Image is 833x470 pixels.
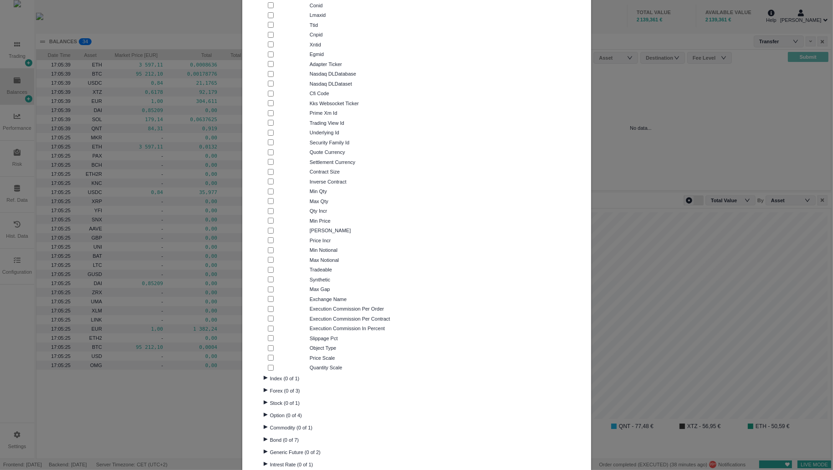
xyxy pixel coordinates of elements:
[263,445,577,458] div: Generic Future (0 of 2)
[298,148,452,156] div: Quote Currency
[298,139,452,147] div: Security Family Id
[298,256,452,264] div: Max Notional
[298,70,452,78] div: Nasdaq DLDatabase
[298,344,452,352] div: Object Type
[298,21,452,29] div: Ttid
[298,364,452,372] div: Quantity Scale
[298,129,452,137] div: Underlying Id
[298,31,452,39] div: Cnpid
[298,325,452,332] div: Execution Commission In Percent
[298,158,452,166] div: Settlement Currency
[298,61,452,68] div: Adapter Ticker
[298,198,452,205] div: Max Qty
[298,207,452,215] div: Qty Incr
[298,51,452,58] div: Egmid
[298,11,452,19] div: Lmaxid
[298,119,452,127] div: Trading View Id
[298,90,452,97] div: Cfi Code
[298,286,452,293] div: Max Gap
[263,409,577,421] div: Option (0 of 4)
[298,237,452,245] div: Price Incr
[298,100,452,107] div: Kks Websocket Ticker
[298,188,452,195] div: Min Qty
[298,276,452,284] div: Synthetic
[263,421,577,433] div: Commodity (0 of 1)
[298,354,452,362] div: Price Scale
[298,178,452,186] div: Inverse Contract
[298,80,452,88] div: Nasdaq DLDataset
[298,335,452,342] div: Slippage Pct
[298,296,452,303] div: Exchange Name
[298,168,452,176] div: Contract Size
[298,315,452,323] div: Execution Commission Per Contract
[263,396,577,409] div: Stock (0 of 1)
[263,433,577,445] div: Bond (0 of 7)
[298,227,452,235] div: [PERSON_NAME]
[263,458,577,470] div: Intrest Rate (0 of 1)
[263,372,577,384] div: Index (0 of 1)
[263,384,577,396] div: Forex (0 of 3)
[298,109,452,117] div: Prime Xm Id
[298,266,452,274] div: Tradeable
[298,246,452,254] div: Min Notional
[298,305,452,313] div: Execution Commission Per Order
[298,41,452,49] div: Xntid
[298,2,452,10] div: Conid
[298,217,452,225] div: Min Price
